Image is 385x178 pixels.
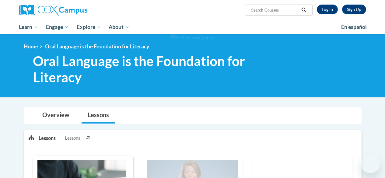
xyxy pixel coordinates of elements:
span: Engage [46,23,69,31]
span: En español [341,24,367,30]
span: Lessons [65,135,80,141]
a: Register [342,5,366,14]
a: Home [24,43,38,50]
img: Cox Campus [19,5,87,16]
div: Main menu [15,20,371,34]
a: Lessons [82,107,115,124]
span: Learn [19,23,38,31]
a: Cox Campus [19,5,129,16]
p: Lessons [39,135,56,141]
a: Explore [73,20,105,34]
a: About [105,20,133,34]
span: Oral Language is the Foundation for Literacy [45,43,149,50]
img: Section background [171,34,214,41]
span: Oral Language is the Foundation for Literacy [33,53,284,85]
a: Engage [42,20,73,34]
input: Search Courses [250,6,299,14]
a: Log In [317,5,338,14]
iframe: Button to launch messaging window [361,154,380,173]
a: Overview [36,107,75,124]
span: About [109,23,129,31]
span: Explore [77,23,101,31]
a: En español [337,21,371,33]
button: Search [299,6,308,14]
a: Learn [15,20,42,34]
